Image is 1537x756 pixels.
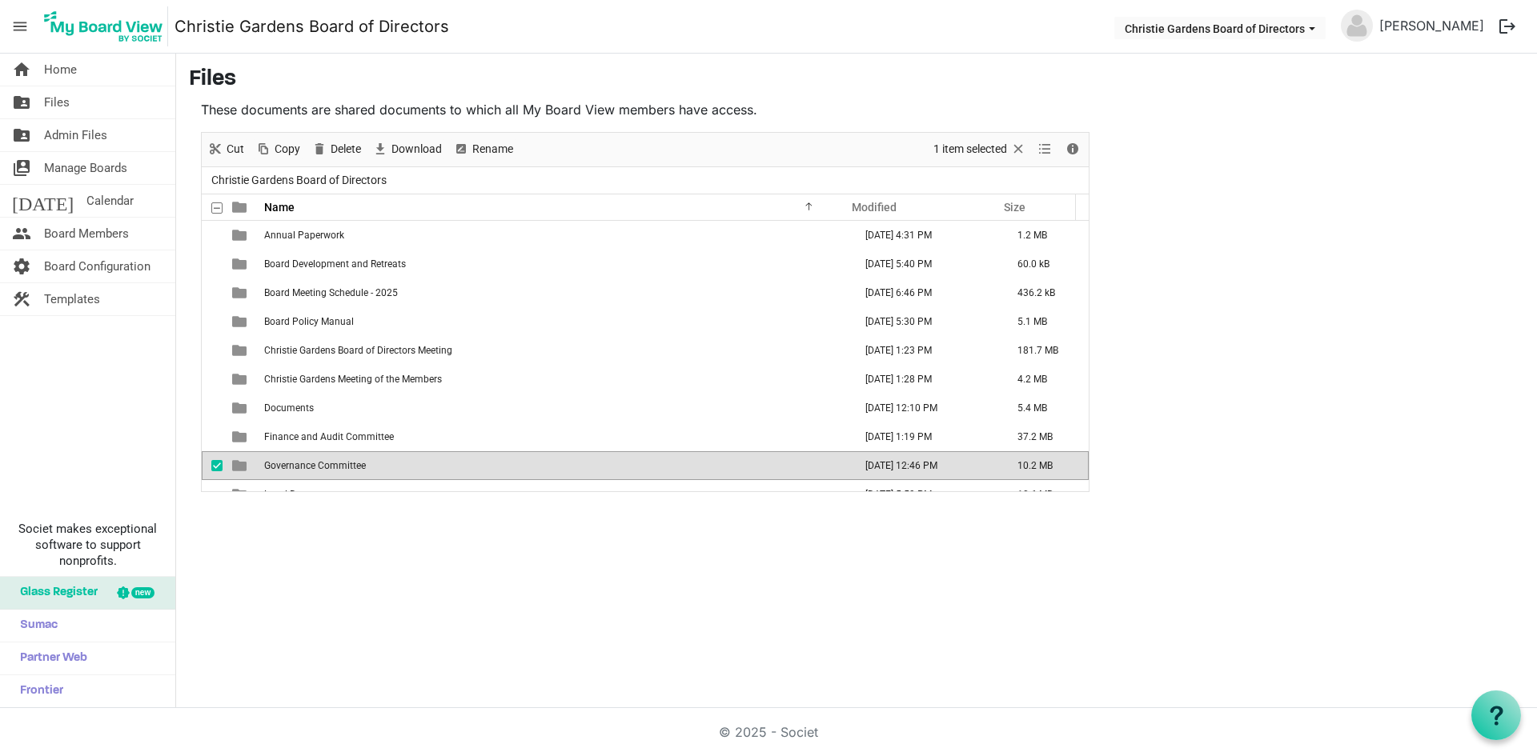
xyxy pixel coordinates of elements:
[259,394,849,422] td: Documents is template cell column header Name
[44,119,107,151] span: Admin Files
[1035,139,1054,159] button: View dropdownbutton
[223,365,259,394] td: is template cell column header type
[202,133,250,166] div: Cut
[39,6,175,46] a: My Board View Logo
[202,480,223,509] td: checkbox
[849,422,1001,451] td: September 23, 2025 1:19 PM column header Modified
[849,250,1001,278] td: October 03, 2023 5:40 PM column header Modified
[44,283,100,315] span: Templates
[719,724,818,740] a: © 2025 - Societ
[390,139,443,159] span: Download
[1032,133,1059,166] div: View
[202,250,223,278] td: checkbox
[264,402,314,414] span: Documents
[1491,10,1524,43] button: logout
[44,86,70,118] span: Files
[223,250,259,278] td: is template cell column header type
[928,133,1032,166] div: Clear selection
[201,100,1090,119] p: These documents are shared documents to which all My Board View members have access.
[250,133,306,166] div: Copy
[932,139,1009,159] span: 1 item selected
[223,451,259,480] td: is template cell column header type
[12,675,63,707] span: Frontier
[202,451,223,480] td: checkbox
[12,577,98,609] span: Glass Register
[205,139,247,159] button: Cut
[1001,336,1089,365] td: 181.7 MB is template cell column header Size
[849,278,1001,307] td: August 19, 2025 6:46 PM column header Modified
[202,394,223,422] td: checkbox
[849,451,1001,480] td: September 23, 2025 12:46 PM column header Modified
[1001,394,1089,422] td: 5.4 MB is template cell column header Size
[223,278,259,307] td: is template cell column header type
[202,422,223,451] td: checkbox
[131,587,155,598] div: new
[12,283,31,315] span: construction
[223,336,259,365] td: is template cell column header type
[223,480,259,509] td: is template cell column header type
[12,610,58,642] span: Sumac
[1373,10,1491,42] a: [PERSON_NAME]
[264,230,344,241] span: Annual Paperwork
[12,54,31,86] span: home
[259,250,849,278] td: Board Development and Retreats is template cell column header Name
[86,185,134,217] span: Calendar
[849,307,1001,336] td: November 05, 2024 5:30 PM column header Modified
[1059,133,1086,166] div: Details
[12,185,74,217] span: [DATE]
[849,480,1001,509] td: August 11, 2025 5:59 PM column header Modified
[12,119,31,151] span: folder_shared
[367,133,447,166] div: Download
[1001,278,1089,307] td: 436.2 kB is template cell column header Size
[44,152,127,184] span: Manage Boards
[1001,422,1089,451] td: 37.2 MB is template cell column header Size
[471,139,515,159] span: Rename
[264,489,339,500] span: Legal Documents
[259,307,849,336] td: Board Policy Manual is template cell column header Name
[1114,17,1326,39] button: Christie Gardens Board of Directors dropdownbutton
[451,139,516,159] button: Rename
[1001,365,1089,394] td: 4.2 MB is template cell column header Size
[1341,10,1373,42] img: no-profile-picture.svg
[329,139,363,159] span: Delete
[259,480,849,509] td: Legal Documents is template cell column header Name
[225,139,246,159] span: Cut
[7,521,168,569] span: Societ makes exceptional software to support nonprofits.
[12,152,31,184] span: switch_account
[306,133,367,166] div: Delete
[12,218,31,250] span: people
[202,278,223,307] td: checkbox
[309,139,364,159] button: Delete
[852,201,897,214] span: Modified
[264,431,394,442] span: Finance and Audit Committee
[1001,480,1089,509] td: 10.6 MB is template cell column header Size
[175,10,449,42] a: Christie Gardens Board of Directors
[264,258,406,270] span: Board Development and Retreats
[259,278,849,307] td: Board Meeting Schedule - 2025 is template cell column header Name
[44,54,77,86] span: Home
[12,86,31,118] span: folder_shared
[849,336,1001,365] td: September 23, 2025 1:23 PM column header Modified
[44,250,150,282] span: Board Configuration
[1001,307,1089,336] td: 5.1 MB is template cell column header Size
[253,139,303,159] button: Copy
[849,365,1001,394] td: September 23, 2025 1:28 PM column header Modified
[1001,250,1089,278] td: 60.0 kB is template cell column header Size
[264,316,354,327] span: Board Policy Manual
[259,422,849,451] td: Finance and Audit Committee is template cell column header Name
[264,460,366,471] span: Governance Committee
[44,218,129,250] span: Board Members
[12,642,87,674] span: Partner Web
[931,139,1029,159] button: Selection
[259,336,849,365] td: Christie Gardens Board of Directors Meeting is template cell column header Name
[849,221,1001,250] td: November 05, 2024 4:31 PM column header Modified
[223,307,259,336] td: is template cell column header type
[208,170,390,190] span: Christie Gardens Board of Directors
[1004,201,1025,214] span: Size
[849,394,1001,422] td: August 07, 2025 12:10 PM column header Modified
[12,250,31,282] span: settings
[370,139,445,159] button: Download
[1001,221,1089,250] td: 1.2 MB is template cell column header Size
[223,422,259,451] td: is template cell column header type
[264,374,442,385] span: Christie Gardens Meeting of the Members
